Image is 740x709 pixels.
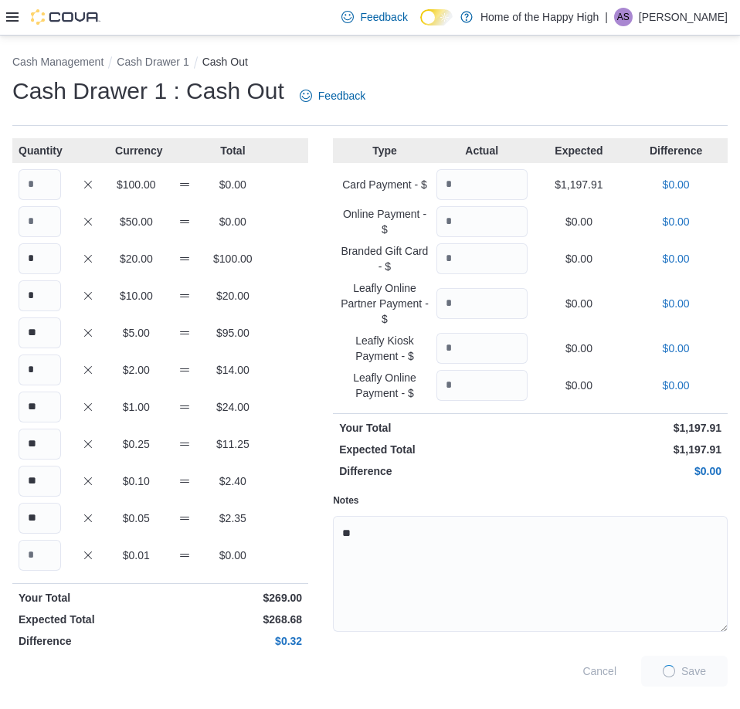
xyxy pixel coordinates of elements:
[663,665,675,677] span: Loading
[19,590,158,606] p: Your Total
[294,80,372,111] a: Feedback
[164,633,303,649] p: $0.32
[19,633,158,649] p: Difference
[436,143,528,158] p: Actual
[436,370,528,401] input: Quantity
[19,540,61,571] input: Quantity
[19,169,61,200] input: Quantity
[212,473,254,489] p: $2.40
[339,243,430,274] p: Branded Gift Card - $
[614,8,633,26] div: Austin Sharpe
[19,243,61,274] input: Quantity
[19,280,61,311] input: Quantity
[630,177,721,192] p: $0.00
[212,436,254,452] p: $11.25
[630,341,721,356] p: $0.00
[420,9,453,25] input: Dark Mode
[212,548,254,563] p: $0.00
[339,206,430,237] p: Online Payment - $
[339,280,430,327] p: Leafly Online Partner Payment - $
[19,143,61,158] p: Quantity
[115,362,158,378] p: $2.00
[202,56,248,68] button: Cash Out
[534,214,625,229] p: $0.00
[617,8,630,26] span: AS
[115,325,158,341] p: $5.00
[115,436,158,452] p: $0.25
[534,251,625,266] p: $0.00
[339,370,430,401] p: Leafly Online Payment - $
[19,392,61,422] input: Quantity
[420,25,421,26] span: Dark Mode
[436,206,528,237] input: Quantity
[534,143,625,158] p: Expected
[339,420,527,436] p: Your Total
[212,362,254,378] p: $14.00
[115,214,158,229] p: $50.00
[630,214,721,229] p: $0.00
[360,9,407,25] span: Feedback
[19,206,61,237] input: Quantity
[534,177,625,192] p: $1,197.91
[19,354,61,385] input: Quantity
[576,656,623,687] button: Cancel
[212,399,254,415] p: $24.00
[339,177,430,192] p: Card Payment - $
[630,296,721,311] p: $0.00
[115,177,158,192] p: $100.00
[115,288,158,304] p: $10.00
[339,143,430,158] p: Type
[115,143,158,158] p: Currency
[12,56,104,68] button: Cash Management
[436,243,528,274] input: Quantity
[639,8,728,26] p: [PERSON_NAME]
[339,333,430,364] p: Leafly Kiosk Payment - $
[115,473,158,489] p: $0.10
[212,511,254,526] p: $2.35
[480,8,599,26] p: Home of the Happy High
[212,143,254,158] p: Total
[19,612,158,627] p: Expected Total
[681,663,706,679] span: Save
[212,325,254,341] p: $95.00
[115,399,158,415] p: $1.00
[212,251,254,266] p: $100.00
[582,663,616,679] span: Cancel
[31,9,100,25] img: Cova
[534,442,721,457] p: $1,197.91
[630,251,721,266] p: $0.00
[164,590,303,606] p: $269.00
[436,288,528,319] input: Quantity
[212,177,254,192] p: $0.00
[335,2,413,32] a: Feedback
[115,251,158,266] p: $20.00
[117,56,188,68] button: Cash Drawer 1
[333,494,358,507] label: Notes
[115,548,158,563] p: $0.01
[605,8,608,26] p: |
[19,317,61,348] input: Quantity
[164,612,303,627] p: $268.68
[19,429,61,460] input: Quantity
[436,333,528,364] input: Quantity
[534,420,721,436] p: $1,197.91
[12,76,284,107] h1: Cash Drawer 1 : Cash Out
[339,463,527,479] p: Difference
[534,296,625,311] p: $0.00
[534,341,625,356] p: $0.00
[12,54,728,73] nav: An example of EuiBreadcrumbs
[19,466,61,497] input: Quantity
[641,656,728,687] button: LoadingSave
[534,463,721,479] p: $0.00
[318,88,365,103] span: Feedback
[19,503,61,534] input: Quantity
[630,143,721,158] p: Difference
[630,378,721,393] p: $0.00
[212,214,254,229] p: $0.00
[534,378,625,393] p: $0.00
[339,442,527,457] p: Expected Total
[115,511,158,526] p: $0.05
[212,288,254,304] p: $20.00
[436,169,528,200] input: Quantity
